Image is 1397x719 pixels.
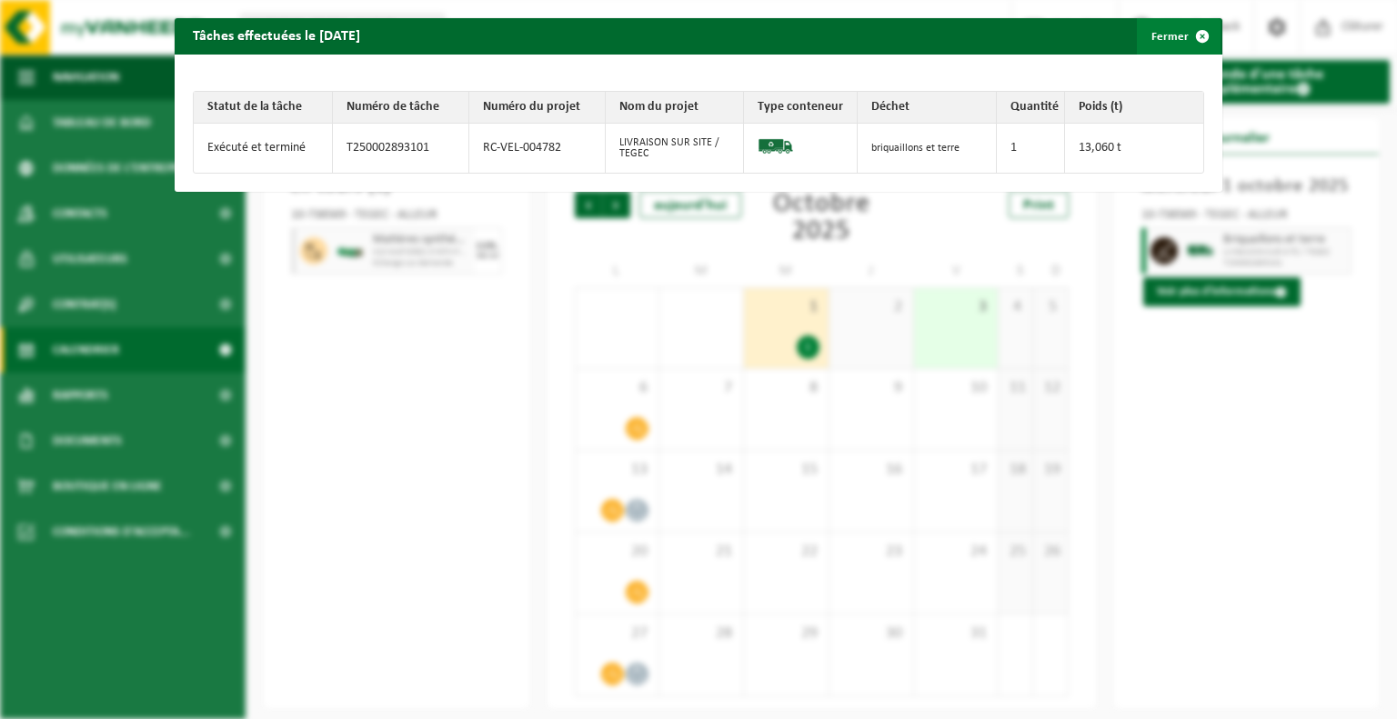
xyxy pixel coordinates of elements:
td: 1 [997,124,1065,173]
th: Type conteneur [744,92,858,124]
td: T250002893101 [333,124,469,173]
th: Numéro de tâche [333,92,469,124]
th: Quantité [997,92,1065,124]
td: LIVRAISON SUR SITE / TEGEC [606,124,745,173]
img: BL-SO-LV [758,128,794,165]
td: briquaillons et terre [858,124,997,173]
th: Numéro du projet [469,92,606,124]
h2: Tâches effectuées le [DATE] [175,18,378,53]
th: Statut de la tâche [194,92,333,124]
td: Exécuté et terminé [194,124,333,173]
th: Nom du projet [606,92,745,124]
th: Poids (t) [1065,92,1204,124]
td: RC-VEL-004782 [469,124,606,173]
th: Déchet [858,92,997,124]
button: Fermer [1137,18,1221,55]
td: 13,060 t [1065,124,1204,173]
